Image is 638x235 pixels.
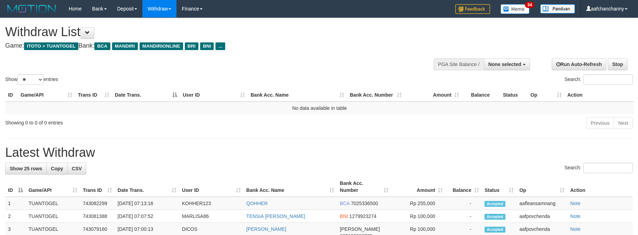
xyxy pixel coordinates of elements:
span: CSV [72,166,82,171]
span: 34 [525,2,534,8]
h1: Withdraw List [5,25,418,39]
a: Note [570,226,581,232]
span: Copy 7025336500 to clipboard [351,201,378,206]
span: MANDIRI [112,42,138,50]
th: Amount: activate to sort column ascending [391,177,446,197]
td: TUANTOGEL [26,197,80,210]
th: Bank Acc. Name: activate to sort column ascending [248,89,347,102]
a: Stop [608,58,628,70]
td: aafleansamnang [517,197,567,210]
th: Op: activate to sort column ascending [528,89,565,102]
span: BRI [185,42,198,50]
th: Balance: activate to sort column ascending [446,177,482,197]
td: 743081388 [80,210,115,223]
span: [PERSON_NAME] [340,226,380,232]
td: 1 [5,197,26,210]
a: Note [570,213,581,219]
label: Show entries [5,74,58,85]
td: Rp 255,000 [391,197,446,210]
a: QOHHER [246,201,268,206]
div: Showing 0 to 0 of 0 entries [5,116,261,126]
h4: Game: Bank: [5,42,418,49]
th: Op: activate to sort column ascending [517,177,567,197]
img: Button%20Memo.svg [501,4,530,14]
a: Show 25 rows [5,163,47,175]
td: [DATE] 07:13:16 [115,197,179,210]
input: Search: [583,74,633,85]
td: 743082299 [80,197,115,210]
th: Bank Acc. Number: activate to sort column ascending [337,177,391,197]
a: Note [570,201,581,206]
td: - [446,197,482,210]
th: Trans ID: activate to sort column ascending [75,89,112,102]
td: [DATE] 07:07:52 [115,210,179,223]
span: ... [215,42,225,50]
th: Amount: activate to sort column ascending [404,89,462,102]
span: None selected [488,62,521,67]
span: BNI [340,213,348,219]
span: Copy [51,166,63,171]
td: 2 [5,210,26,223]
span: BNI [200,42,214,50]
th: Status [500,89,528,102]
a: Next [614,117,633,129]
th: User ID: activate to sort column ascending [180,89,248,102]
th: Action [567,177,633,197]
td: MARLISA86 [179,210,244,223]
span: ITOTO > TUANTOGEL [24,42,78,50]
a: Run Auto-Refresh [552,58,606,70]
td: Rp 100,000 [391,210,446,223]
th: User ID: activate to sort column ascending [179,177,244,197]
button: None selected [484,58,530,70]
label: Search: [565,163,633,173]
th: ID [5,89,18,102]
span: Accepted [485,201,505,207]
th: Status: activate to sort column ascending [482,177,517,197]
span: Accepted [485,214,505,220]
a: TENSIA [PERSON_NAME] [246,213,305,219]
td: KOHHER123 [179,197,244,210]
img: Feedback.jpg [455,4,490,14]
span: Show 25 rows [10,166,42,171]
td: aafpovchenda [517,210,567,223]
img: MOTION_logo.png [5,3,58,14]
th: ID: activate to sort column descending [5,177,26,197]
a: Previous [586,117,614,129]
th: Bank Acc. Number: activate to sort column ascending [347,89,404,102]
th: Action [565,89,634,102]
div: PGA Site Balance / [434,58,484,70]
input: Search: [583,163,633,173]
span: BCA [340,201,349,206]
span: MANDIRIONLINE [140,42,183,50]
th: Trans ID: activate to sort column ascending [80,177,115,197]
label: Search: [565,74,633,85]
img: panduan.png [540,4,575,14]
td: - [446,210,482,223]
th: Date Trans.: activate to sort column descending [112,89,180,102]
td: TUANTOGEL [26,210,80,223]
a: Copy [46,163,68,175]
th: Balance [462,89,500,102]
h1: Latest Withdraw [5,146,633,160]
td: No data available in table [5,102,634,114]
a: [PERSON_NAME] [246,226,286,232]
th: Date Trans.: activate to sort column ascending [115,177,179,197]
th: Game/API: activate to sort column ascending [26,177,80,197]
span: Copy 1279923274 to clipboard [349,213,377,219]
a: CSV [67,163,86,175]
th: Game/API: activate to sort column ascending [18,89,75,102]
select: Showentries [17,74,44,85]
span: BCA [94,42,110,50]
th: Bank Acc. Name: activate to sort column ascending [244,177,337,197]
span: Accepted [485,227,505,233]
